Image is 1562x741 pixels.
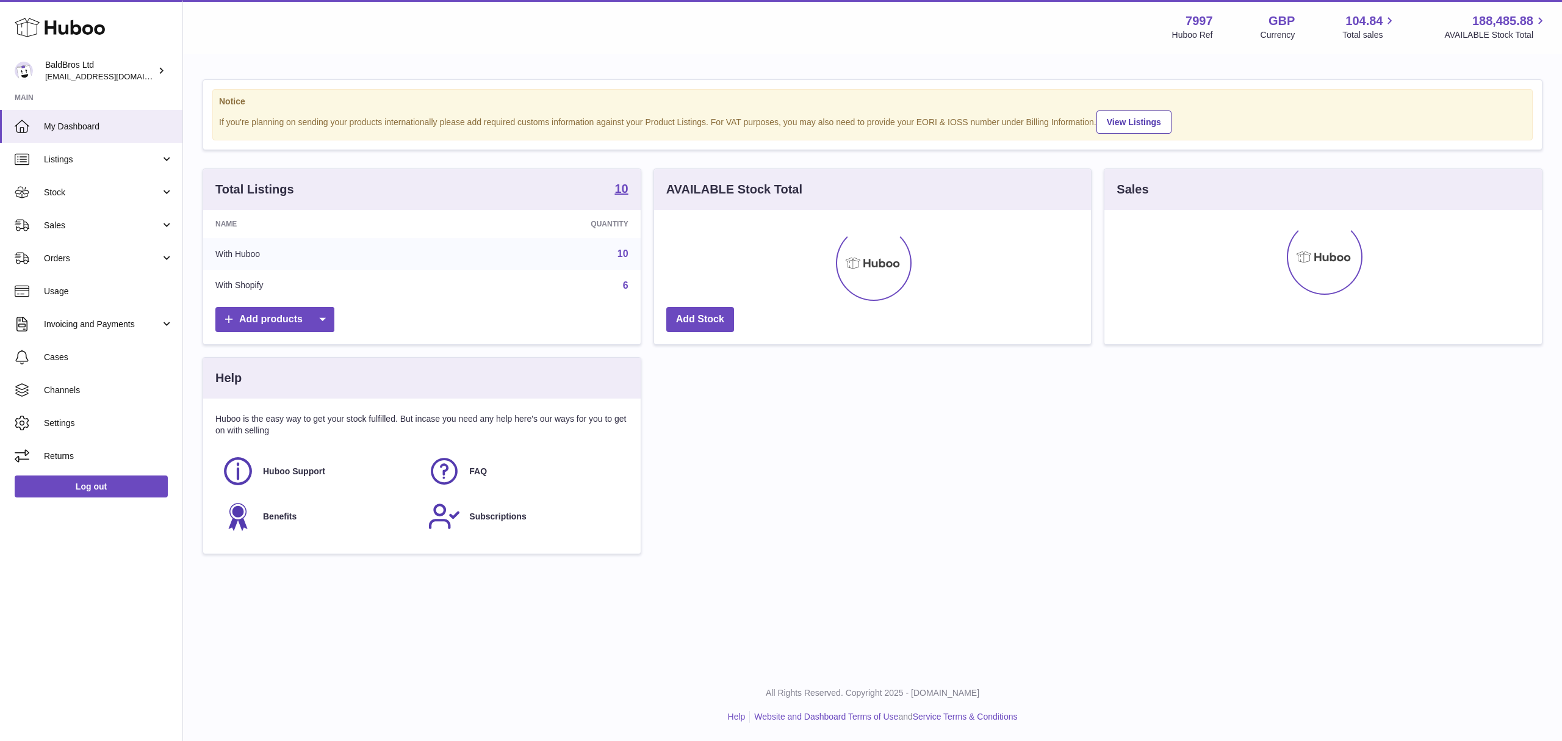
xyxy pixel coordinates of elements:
a: Huboo Support [221,455,416,488]
span: Benefits [263,511,297,522]
li: and [750,711,1017,723]
a: 6 [623,280,628,291]
div: BaldBros Ltd [45,59,155,82]
a: Add Stock [666,307,734,332]
span: Listings [44,154,160,165]
span: Settings [44,417,173,429]
th: Quantity [439,210,640,238]
p: All Rights Reserved. Copyright 2025 - [DOMAIN_NAME] [193,687,1552,699]
a: 10 [617,248,628,259]
span: 188,485.88 [1472,13,1533,29]
a: 188,485.88 AVAILABLE Stock Total [1444,13,1547,41]
div: If you're planning on sending your products internationally please add required customs informati... [219,109,1526,134]
h3: Help [215,370,242,386]
h3: Total Listings [215,181,294,198]
a: Help [728,712,746,721]
td: With Shopify [203,270,439,302]
a: FAQ [428,455,622,488]
strong: GBP [1269,13,1295,29]
span: Total sales [1342,29,1397,41]
span: [EMAIL_ADDRESS][DOMAIN_NAME] [45,71,179,81]
span: Usage [44,286,173,297]
span: Stock [44,187,160,198]
span: FAQ [469,466,487,477]
span: Huboo Support [263,466,325,477]
a: 104.84 Total sales [1342,13,1397,41]
th: Name [203,210,439,238]
a: Benefits [221,500,416,533]
a: View Listings [1096,110,1171,134]
span: Sales [44,220,160,231]
img: internalAdmin-7997@internal.huboo.com [15,62,33,80]
span: 104.84 [1345,13,1383,29]
h3: AVAILABLE Stock Total [666,181,802,198]
div: Huboo Ref [1172,29,1213,41]
a: Website and Dashboard Terms of Use [754,712,898,721]
strong: 7997 [1186,13,1213,29]
span: Channels [44,385,173,396]
a: Add products [215,307,334,332]
h3: Sales [1117,181,1148,198]
span: My Dashboard [44,121,173,132]
a: Service Terms & Conditions [913,712,1018,721]
strong: Notice [219,96,1526,107]
a: 10 [614,183,628,197]
a: Log out [15,475,168,497]
span: Subscriptions [469,511,526,522]
span: Returns [44,450,173,462]
p: Huboo is the easy way to get your stock fulfilled. But incase you need any help here's our ways f... [215,413,628,436]
div: Currency [1261,29,1295,41]
span: AVAILABLE Stock Total [1444,29,1547,41]
span: Invoicing and Payments [44,319,160,330]
strong: 10 [614,183,628,195]
span: Cases [44,352,173,363]
a: Subscriptions [428,500,622,533]
span: Orders [44,253,160,264]
td: With Huboo [203,238,439,270]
